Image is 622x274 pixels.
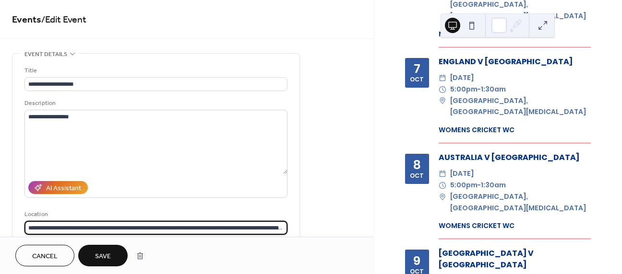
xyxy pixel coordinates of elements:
div: AI Assistant [46,183,81,194]
div: 7 [414,63,420,75]
span: - [478,180,481,191]
div: ​ [439,168,446,180]
div: ​ [439,180,446,191]
span: [DATE] [450,168,474,180]
span: [GEOGRAPHIC_DATA], [GEOGRAPHIC_DATA][MEDICAL_DATA] [450,191,591,214]
span: / Edit Event [41,11,86,29]
span: [DATE] [450,72,474,84]
button: Save [78,245,128,266]
span: [GEOGRAPHIC_DATA], [GEOGRAPHIC_DATA][MEDICAL_DATA] [450,95,591,118]
div: 8 [413,159,421,171]
div: Title [24,66,286,76]
span: Cancel [32,251,58,262]
span: 5:00pm [450,84,478,95]
div: AUSTRALIA V [GEOGRAPHIC_DATA] [439,152,591,163]
div: 9 [413,255,420,267]
span: 1:30am [481,84,506,95]
span: Event details [24,49,67,59]
a: Events [12,11,41,29]
span: 1:30am [481,180,506,191]
div: ​ [439,191,446,203]
span: 5:00pm [450,180,478,191]
div: Location [24,209,286,219]
div: ​ [439,84,446,95]
button: Cancel [15,245,74,266]
span: Save [95,251,111,262]
div: Description [24,98,286,108]
div: [GEOGRAPHIC_DATA] V [GEOGRAPHIC_DATA] [439,248,591,271]
div: ​ [439,72,446,84]
div: Oct [410,77,424,83]
div: WOMENS CRICKET WC [439,221,591,231]
div: ​ [439,95,446,107]
span: - [478,84,481,95]
div: Oct [410,173,424,179]
div: WOMENS CRICKET WC [439,125,591,135]
button: AI Assistant [28,181,88,194]
div: NFL [439,29,591,39]
div: ENGLAND V [GEOGRAPHIC_DATA] [439,56,591,68]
